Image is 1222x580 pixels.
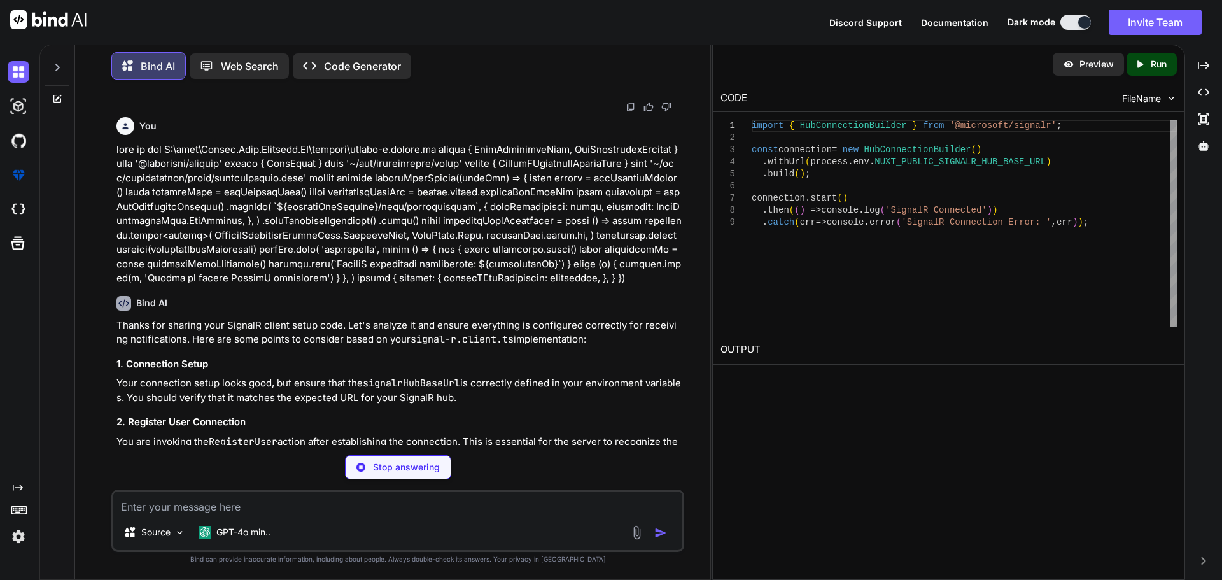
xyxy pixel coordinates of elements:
[810,157,848,167] span: process
[912,120,917,131] span: }
[971,145,976,155] span: (
[626,102,636,112] img: copy
[794,217,799,227] span: (
[921,17,988,28] span: Documentation
[762,205,767,215] span: .
[896,217,901,227] span: (
[720,216,735,229] div: 9
[713,335,1184,365] h2: OUTPUT
[174,527,185,538] img: Pick Models
[987,205,992,215] span: )
[720,180,735,192] div: 6
[864,217,869,227] span: .
[324,59,401,74] p: Code Generator
[789,120,794,131] span: {
[720,91,747,106] div: CODE
[805,193,810,203] span: .
[810,193,837,203] span: start
[8,61,29,83] img: darkChat
[8,95,29,117] img: darkAi-studio
[8,526,29,548] img: settings
[116,415,682,430] h3: 2. Register User Connection
[720,168,735,180] div: 5
[720,156,735,168] div: 4
[921,16,988,29] button: Documentation
[869,217,896,227] span: error
[829,17,902,28] span: Discord Support
[752,120,783,131] span: import
[810,205,821,215] span: =>
[885,205,987,215] span: 'SignalR Connected'
[799,205,804,215] span: )
[116,376,682,405] p: Your connection setup looks good, but ensure that the is correctly defined in your environment va...
[789,205,794,215] span: (
[842,193,847,203] span: )
[720,132,735,144] div: 2
[199,526,211,539] img: GPT-4o mini
[136,297,167,309] h6: Bind AI
[141,526,171,539] p: Source
[363,377,460,390] code: signalrHubBaseUrl
[111,555,684,564] p: Bind can provide inaccurate information, including about people. Always double-check its answers....
[842,145,858,155] span: new
[720,192,735,204] div: 7
[116,143,682,286] p: lore ip dol S:\amet\Consec.Adip.Elitsedd.EI\tempori\utlabo-e.dolore.ma aliqua { EnimAdminimveNiam...
[661,102,671,112] img: dislike
[8,199,29,220] img: cloudideIcon
[373,461,440,474] p: Stop answering
[654,527,667,539] img: icon
[923,120,945,131] span: from
[848,157,853,167] span: .
[1057,217,1072,227] span: err
[794,205,799,215] span: (
[826,217,864,227] span: console
[1083,217,1088,227] span: ;
[1057,120,1062,131] span: ;
[762,157,767,167] span: .
[859,205,864,215] span: .
[209,435,277,448] code: RegisterUser
[874,157,1046,167] span: NUXT_PUBLIC_SIGNALR_HUB_BASE_URL
[629,525,644,540] img: attachment
[768,205,789,215] span: then
[778,145,832,155] span: connection
[821,205,859,215] span: console
[1151,58,1167,71] p: Run
[720,144,735,156] div: 3
[805,157,810,167] span: (
[762,217,767,227] span: .
[950,120,1057,131] span: '@microsoft/signalr'
[880,205,885,215] span: (
[768,169,794,179] span: build
[799,120,906,131] span: HubConnectionBuilder
[216,526,270,539] p: GPT-4o min..
[8,164,29,186] img: premium
[1166,93,1177,104] img: chevron down
[752,193,805,203] span: connection
[768,217,794,227] span: catch
[1008,16,1055,29] span: Dark mode
[901,217,1051,227] span: 'SignalR Connection Error: '
[1072,217,1078,227] span: )
[116,318,682,347] p: Thanks for sharing your SignalR client setup code. Let's analyze it and ensure everything is conf...
[752,145,778,155] span: const
[643,102,654,112] img: like
[411,333,514,346] code: signal-r.client.ts
[1051,217,1056,227] span: ,
[837,193,842,203] span: (
[116,435,682,478] p: You are invoking the action after establishing the connection. This is essential for the server t...
[768,157,805,167] span: withUrl
[794,169,799,179] span: (
[864,145,971,155] span: HubConnectionBuilder
[1063,59,1074,70] img: preview
[805,169,810,179] span: ;
[992,205,997,215] span: )
[816,217,827,227] span: =>
[799,169,804,179] span: )
[221,59,279,74] p: Web Search
[139,120,157,132] h6: You
[116,357,682,372] h3: 1. Connection Setup
[720,204,735,216] div: 8
[8,130,29,152] img: githubDark
[829,16,902,29] button: Discord Support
